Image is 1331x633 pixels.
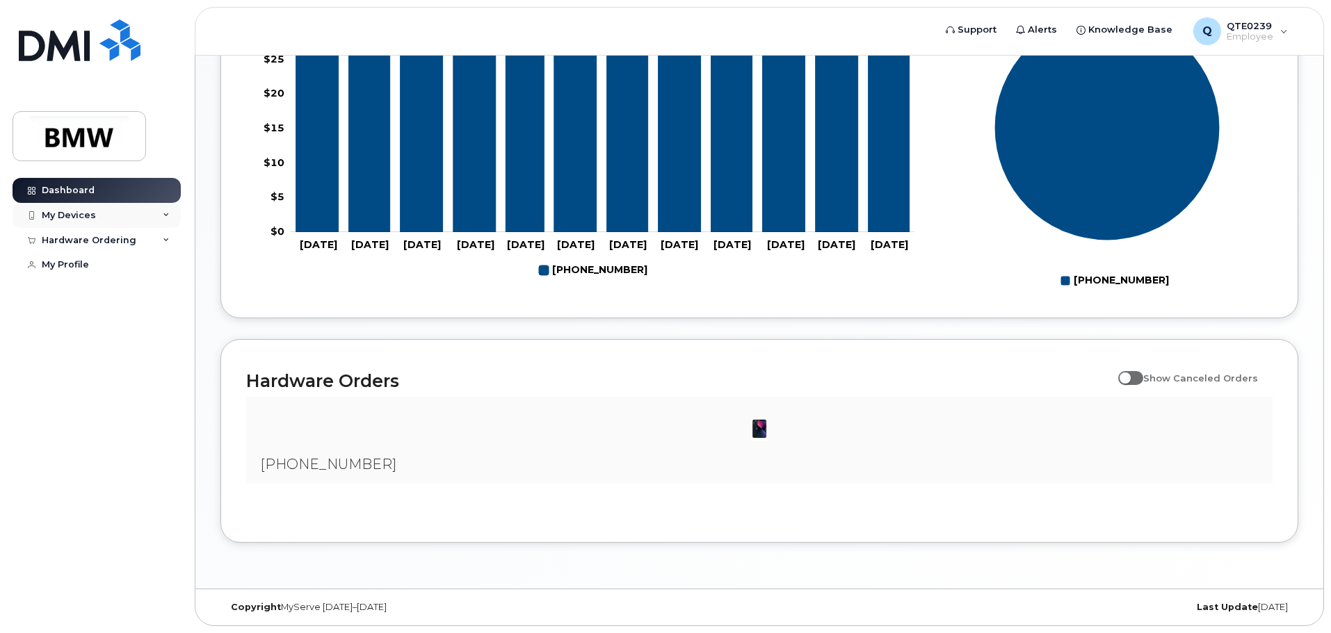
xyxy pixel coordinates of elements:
tspan: $5 [271,190,284,203]
tspan: [DATE] [818,238,855,251]
tspan: [DATE] [713,238,751,251]
a: Support [936,16,1006,44]
g: 864-450-8133 [539,258,647,282]
g: Series [994,15,1220,240]
span: QTE0239 [1227,20,1273,31]
tspan: [DATE] [767,238,805,251]
tspan: [DATE] [609,238,647,251]
a: Alerts [1006,16,1067,44]
tspan: [DATE] [871,238,908,251]
img: image20231002-3703462-1ig824h.jpeg [745,415,773,443]
span: Show Canceled Orders [1143,372,1258,384]
strong: Last Update [1197,602,1258,612]
a: Knowledge Base [1067,16,1182,44]
div: [DATE] [939,602,1298,613]
g: Legend [1060,269,1169,293]
tspan: [DATE] [661,238,698,251]
tspan: [DATE] [457,238,494,251]
span: Q [1202,23,1212,40]
tspan: [DATE] [403,238,441,251]
span: Support [958,23,997,37]
tspan: $15 [264,122,284,134]
tspan: [DATE] [557,238,595,251]
strong: Copyright [231,602,281,612]
iframe: Messenger Launcher [1270,573,1321,623]
tspan: [DATE] [351,238,389,251]
tspan: $25 [264,52,284,65]
h2: Hardware Orders [246,370,1111,391]
tspan: [DATE] [507,238,544,251]
g: Legend [539,258,647,282]
span: Knowledge Base [1088,23,1172,37]
g: Chart [994,15,1220,292]
span: Employee [1227,31,1273,42]
span: [PHONE_NUMBER] [260,456,396,472]
span: Alerts [1028,23,1057,37]
tspan: $0 [271,225,284,238]
div: MyServe [DATE]–[DATE] [220,602,580,613]
tspan: [DATE] [300,238,337,251]
input: Show Canceled Orders [1118,365,1129,376]
div: QTE0239 [1184,17,1298,45]
g: 864-450-8133 [296,23,910,231]
tspan: $20 [264,87,284,99]
tspan: $10 [264,156,284,168]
